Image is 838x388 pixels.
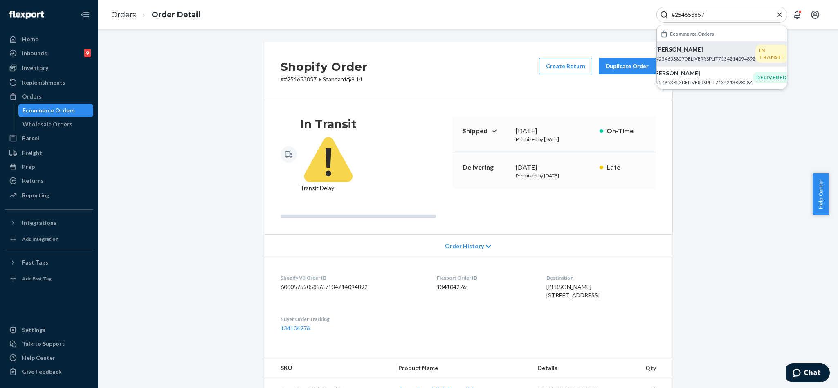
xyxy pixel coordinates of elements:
span: Transit Delay [300,131,357,191]
div: Home [22,35,38,43]
a: Home [5,33,93,46]
span: Order History [445,242,484,250]
div: Add Fast Tag [22,275,52,282]
p: #254653853DELIVERRSPLIT7134213898284 [653,79,753,86]
div: Fast Tags [22,258,48,267]
div: Prep [22,163,35,171]
th: Product Name [392,357,530,379]
dt: Buyer Order Tracking [281,316,424,323]
button: Create Return [539,58,592,74]
h2: Shopify Order [281,58,368,75]
a: Orders [5,90,93,103]
a: Inbounds9 [5,47,93,60]
div: Give Feedback [22,368,62,376]
span: [PERSON_NAME] [STREET_ADDRESS] [546,283,600,298]
dt: Flexport Order ID [437,274,533,281]
a: Returns [5,174,93,187]
ol: breadcrumbs [105,3,207,27]
span: Standard [323,76,346,83]
a: Ecommerce Orders [18,104,94,117]
div: Talk to Support [22,340,65,348]
dt: Shopify V3 Order ID [281,274,424,281]
button: Help Center [813,173,829,215]
a: Order Detail [152,10,200,19]
div: Ecommerce Orders [22,106,75,114]
button: Duplicate Order [599,58,656,74]
svg: Search Icon [660,11,668,19]
div: [DATE] [516,163,593,172]
span: • [318,76,321,83]
button: Close Navigation [77,7,93,23]
p: On-Time [607,126,646,136]
a: Inventory [5,61,93,74]
p: [PERSON_NAME] [653,69,753,77]
button: Integrations [5,216,93,229]
div: Wholesale Orders [22,120,72,128]
p: Promised by [DATE] [516,172,593,179]
div: Help Center [22,354,55,362]
div: Orders [22,92,42,101]
div: Duplicate Order [606,62,649,70]
a: Replenishments [5,76,93,89]
p: #254653857DELIVERRSPLIT7134214094892 [656,55,755,62]
button: Give Feedback [5,365,93,378]
button: Close Search [775,11,784,19]
p: Delivering [463,163,509,172]
h6: Ecommerce Orders [670,31,714,36]
div: DELIVERED [753,72,791,83]
div: Inventory [22,64,48,72]
div: Replenishments [22,78,65,87]
div: Settings [22,326,45,334]
button: Fast Tags [5,256,93,269]
a: Wholesale Orders [18,118,94,131]
a: Help Center [5,351,93,364]
iframe: Opens a widget where you can chat to one of our agents [786,363,830,384]
th: Details [531,357,621,379]
a: Parcel [5,132,93,145]
p: Shipped [463,126,509,136]
div: IN TRANSIT [755,45,788,63]
div: Inbounds [22,49,47,57]
p: # #254653857 / $9.14 [281,75,368,83]
a: Prep [5,160,93,173]
div: [DATE] [516,126,593,136]
th: SKU [264,357,392,379]
a: Add Integration [5,233,93,246]
a: Orders [111,10,136,19]
button: Open notifications [789,7,805,23]
a: Add Fast Tag [5,272,93,285]
div: Add Integration [22,235,58,242]
div: Returns [22,177,44,185]
a: Freight [5,146,93,159]
div: Parcel [22,134,39,142]
dt: Destination [546,274,656,281]
p: Promised by [DATE] [516,136,593,143]
a: Settings [5,323,93,336]
div: Freight [22,149,42,157]
dd: 134104276 [437,283,533,291]
p: Late [607,163,646,172]
div: Integrations [22,219,56,227]
button: Talk to Support [5,337,93,350]
h3: In Transit [300,117,357,131]
p: [PERSON_NAME] [656,45,755,54]
a: Reporting [5,189,93,202]
div: Reporting [22,191,49,200]
button: Open account menu [807,7,823,23]
div: 9 [84,49,91,57]
a: 134104276 [281,325,310,332]
th: Qty [620,357,672,379]
img: Flexport logo [9,11,44,19]
input: Search Input [668,11,769,19]
dd: 6000575905836-7134214094892 [281,283,424,291]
